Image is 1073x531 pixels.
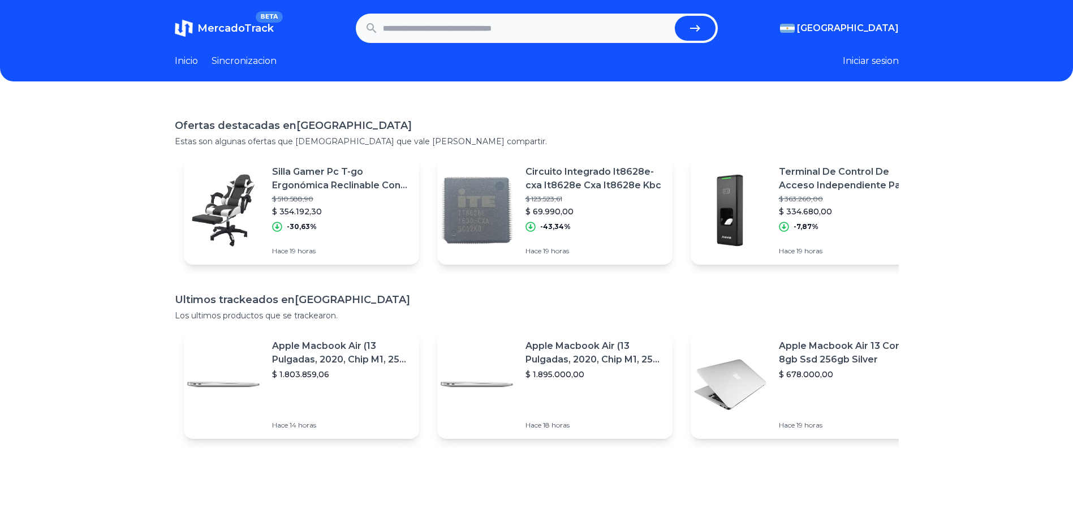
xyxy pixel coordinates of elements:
span: MercadoTrack [197,22,274,34]
p: Hace 19 horas [525,247,663,256]
img: Featured image [437,345,516,424]
a: Featured imageSilla Gamer Pc T-go Ergonómica Reclinable Con Apoya Pies Ofi$ 510.588,90$ 354.192,3... [184,156,419,265]
span: [GEOGRAPHIC_DATA] [797,21,899,35]
img: Featured image [184,345,263,424]
p: Hace 19 horas [779,247,917,256]
a: Sincronizacion [212,54,277,68]
p: Apple Macbook Air (13 Pulgadas, 2020, Chip M1, 256 Gb De Ssd, 8 Gb De Ram) - Plata [272,339,410,366]
p: Terminal De Control De Acceso Independiente Para Exteriores [779,165,917,192]
img: Featured image [691,345,770,424]
p: $ 123.523,61 [525,195,663,204]
a: Featured imageApple Macbook Air 13 Core I5 8gb Ssd 256gb Silver$ 678.000,00Hace 19 horas [691,330,926,439]
p: Silla Gamer Pc T-go Ergonómica Reclinable Con Apoya Pies Ofi [272,165,410,192]
h1: Ultimos trackeados en [GEOGRAPHIC_DATA] [175,292,899,308]
button: Iniciar sesion [843,54,899,68]
p: $ 354.192,30 [272,206,410,217]
p: -7,87% [794,222,818,231]
h1: Ofertas destacadas en [GEOGRAPHIC_DATA] [175,118,899,133]
p: Circuito Integrado It8628e-cxa It8628e Cxa It8628e Kbc [525,165,663,192]
p: Hace 19 horas [779,421,917,430]
p: $ 69.990,00 [525,206,663,217]
p: $ 510.588,90 [272,195,410,204]
p: Hace 19 horas [272,247,410,256]
p: Hace 14 horas [272,421,410,430]
span: BETA [256,11,282,23]
a: Featured imageCircuito Integrado It8628e-cxa It8628e Cxa It8628e Kbc$ 123.523,61$ 69.990,00-43,34... [437,156,673,265]
p: Apple Macbook Air 13 Core I5 8gb Ssd 256gb Silver [779,339,917,366]
img: Featured image [691,171,770,250]
button: [GEOGRAPHIC_DATA] [780,21,899,35]
img: Argentina [780,24,795,33]
p: $ 363.260,00 [779,195,917,204]
p: Hace 18 horas [525,421,663,430]
p: Los ultimos productos que se trackearon. [175,310,899,321]
img: Featured image [437,171,516,250]
a: Inicio [175,54,198,68]
p: -30,63% [287,222,317,231]
a: Featured imageApple Macbook Air (13 Pulgadas, 2020, Chip M1, 256 Gb De Ssd, 8 Gb De Ram) - Plata$... [437,330,673,439]
img: Featured image [184,171,263,250]
p: Estas son algunas ofertas que [DEMOGRAPHIC_DATA] que vale [PERSON_NAME] compartir. [175,136,899,147]
a: MercadoTrackBETA [175,19,274,37]
p: Apple Macbook Air (13 Pulgadas, 2020, Chip M1, 256 Gb De Ssd, 8 Gb De Ram) - Plata [525,339,663,366]
p: $ 678.000,00 [779,369,917,380]
p: $ 1.803.859,06 [272,369,410,380]
p: $ 1.895.000,00 [525,369,663,380]
a: Featured imageApple Macbook Air (13 Pulgadas, 2020, Chip M1, 256 Gb De Ssd, 8 Gb De Ram) - Plata$... [184,330,419,439]
p: $ 334.680,00 [779,206,917,217]
p: -43,34% [540,222,571,231]
a: Featured imageTerminal De Control De Acceso Independiente Para Exteriores$ 363.260,00$ 334.680,00... [691,156,926,265]
img: MercadoTrack [175,19,193,37]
